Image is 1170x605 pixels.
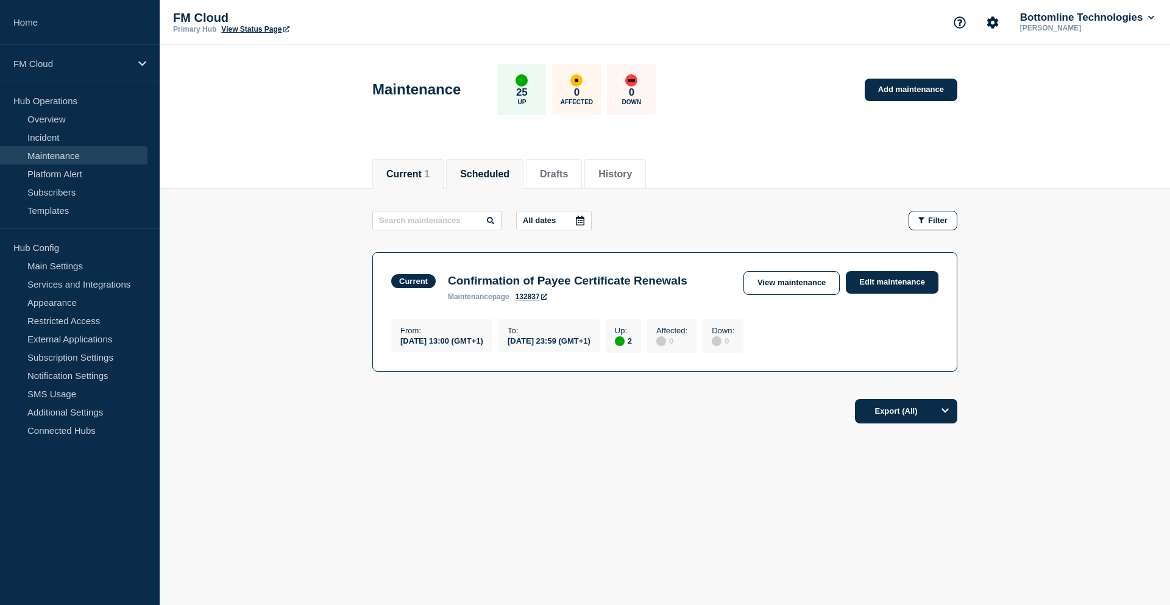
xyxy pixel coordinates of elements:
a: View Status Page [221,25,289,34]
div: up [615,336,625,346]
button: Support [947,10,973,35]
p: FM Cloud [13,58,130,69]
div: [DATE] 23:59 (GMT+1) [508,335,590,345]
div: 0 [656,335,687,346]
input: Search maintenances [372,211,502,230]
h3: Confirmation of Payee Certificate Renewals [448,274,687,288]
div: 2 [615,335,632,346]
p: Affected : [656,326,687,335]
p: To : [508,326,590,335]
button: History [598,169,632,180]
div: 0 [712,335,734,346]
span: Filter [928,216,948,225]
span: maintenance [448,292,492,301]
p: Up [517,99,526,105]
p: Affected [561,99,593,105]
button: Scheduled [460,169,509,180]
div: up [516,74,528,87]
div: disabled [656,336,666,346]
p: [PERSON_NAME] [1018,24,1144,32]
button: Current 1 [386,169,430,180]
button: Bottomline Technologies [1018,12,1157,24]
p: 0 [629,87,634,99]
p: 25 [516,87,528,99]
a: View maintenance [743,271,840,295]
p: Down : [712,326,734,335]
p: Down [622,99,642,105]
a: Edit maintenance [846,271,938,294]
div: down [625,74,637,87]
div: Current [399,277,428,286]
div: [DATE] 13:00 (GMT+1) [400,335,483,345]
button: Drafts [540,169,568,180]
p: page [448,292,509,301]
button: Export (All) [855,399,957,423]
a: Add maintenance [865,79,957,101]
h1: Maintenance [372,81,461,98]
span: 1 [424,169,430,179]
button: Account settings [980,10,1005,35]
div: affected [570,74,583,87]
a: 132837 [516,292,547,301]
button: Filter [909,211,957,230]
p: 0 [574,87,580,99]
p: All dates [523,216,556,225]
button: All dates [516,211,592,230]
p: Up : [615,326,632,335]
div: disabled [712,336,721,346]
button: Options [933,399,957,423]
p: Primary Hub [173,25,216,34]
p: From : [400,326,483,335]
p: FM Cloud [173,11,417,25]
